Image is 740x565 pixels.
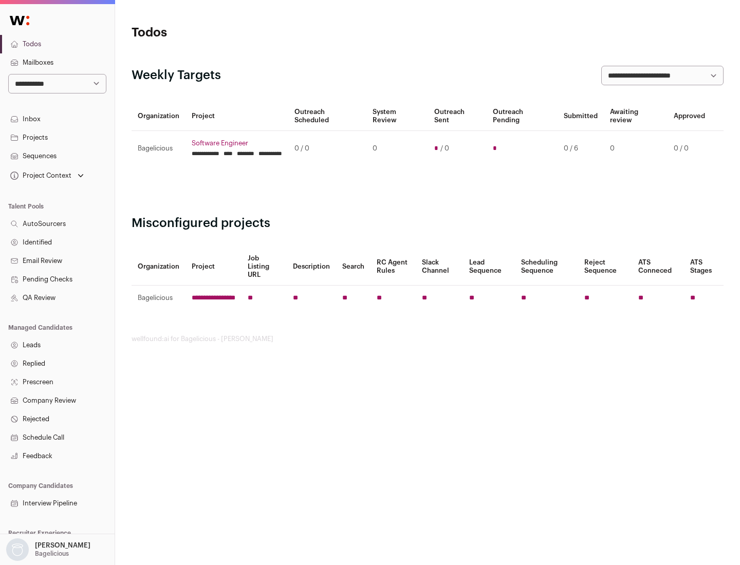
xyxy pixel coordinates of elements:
[558,131,604,166] td: 0 / 6
[487,102,557,131] th: Outreach Pending
[242,248,287,286] th: Job Listing URL
[132,25,329,41] h1: Todos
[35,550,69,558] p: Bagelicious
[558,102,604,131] th: Submitted
[6,538,29,561] img: nopic.png
[287,248,336,286] th: Description
[416,248,463,286] th: Slack Channel
[4,538,92,561] button: Open dropdown
[604,102,668,131] th: Awaiting review
[684,248,724,286] th: ATS Stages
[463,248,515,286] th: Lead Sequence
[8,172,71,180] div: Project Context
[132,67,221,84] h2: Weekly Targets
[192,139,282,147] a: Software Engineer
[371,248,415,286] th: RC Agent Rules
[668,102,711,131] th: Approved
[8,168,86,183] button: Open dropdown
[632,248,683,286] th: ATS Conneced
[288,102,366,131] th: Outreach Scheduled
[604,131,668,166] td: 0
[132,102,186,131] th: Organization
[366,102,428,131] th: System Review
[35,541,90,550] p: [PERSON_NAME]
[186,102,288,131] th: Project
[4,10,35,31] img: Wellfound
[366,131,428,166] td: 0
[336,248,371,286] th: Search
[132,215,724,232] h2: Misconfigured projects
[288,131,366,166] td: 0 / 0
[186,248,242,286] th: Project
[132,286,186,311] td: Bagelicious
[428,102,487,131] th: Outreach Sent
[132,248,186,286] th: Organization
[132,131,186,166] td: Bagelicious
[440,144,449,153] span: / 0
[515,248,578,286] th: Scheduling Sequence
[668,131,711,166] td: 0 / 0
[132,335,724,343] footer: wellfound:ai for Bagelicious - [PERSON_NAME]
[578,248,633,286] th: Reject Sequence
